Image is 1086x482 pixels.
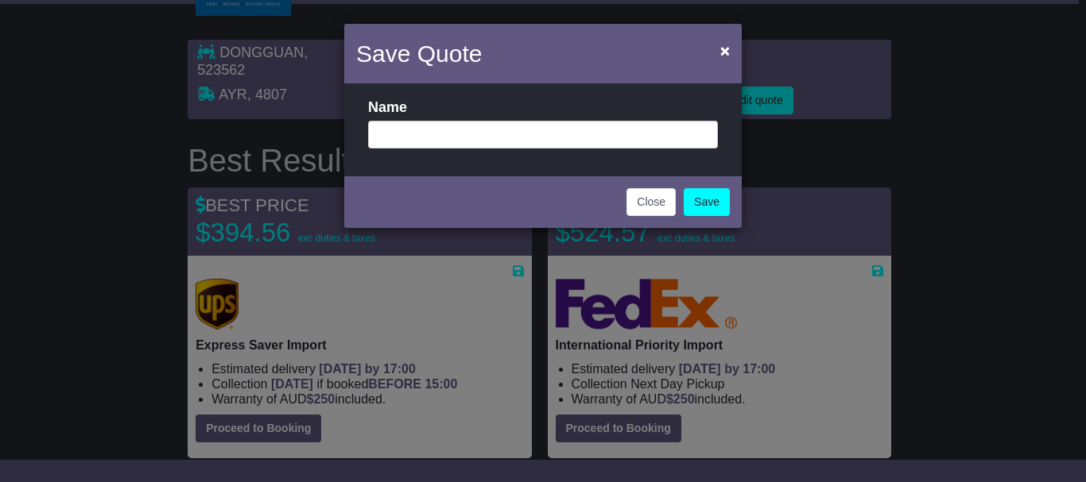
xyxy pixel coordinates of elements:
[626,188,676,216] button: Close
[712,34,738,67] button: Close
[720,41,730,60] span: ×
[356,36,482,71] h4: Save Quote
[368,99,407,117] label: Name
[684,188,730,216] a: Save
